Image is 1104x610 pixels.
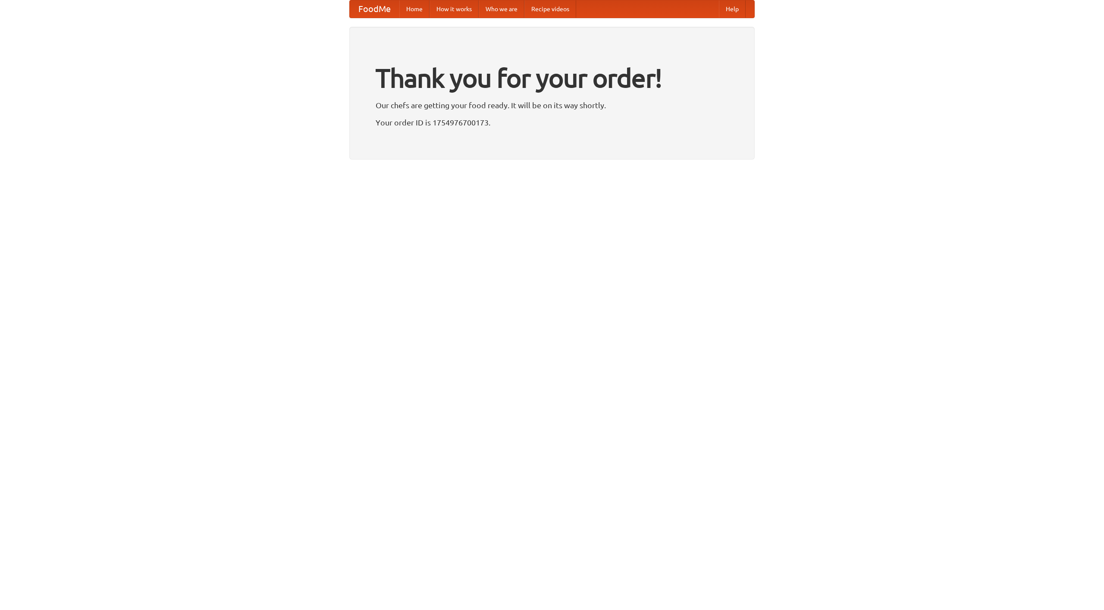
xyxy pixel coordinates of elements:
p: Our chefs are getting your food ready. It will be on its way shortly. [376,99,728,112]
a: Who we are [479,0,524,18]
a: FoodMe [350,0,399,18]
h1: Thank you for your order! [376,57,728,99]
a: Help [719,0,746,18]
a: How it works [430,0,479,18]
a: Recipe videos [524,0,576,18]
p: Your order ID is 1754976700173. [376,116,728,129]
a: Home [399,0,430,18]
